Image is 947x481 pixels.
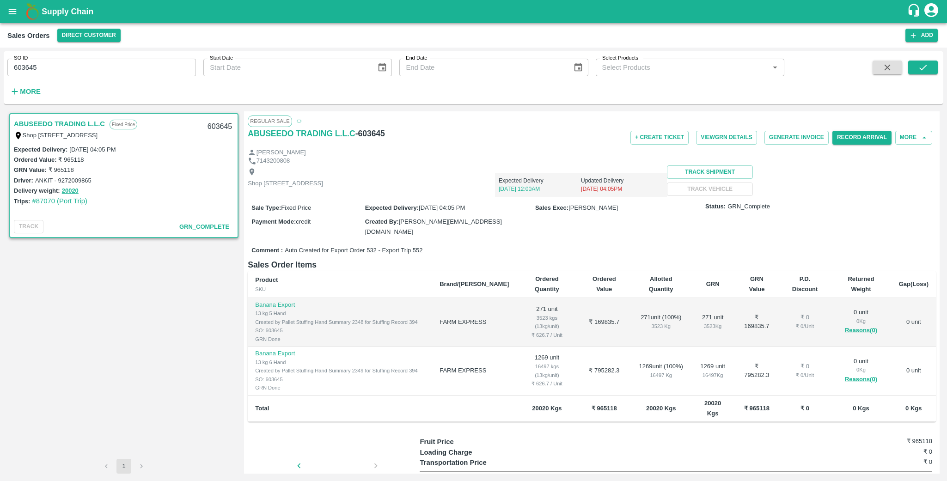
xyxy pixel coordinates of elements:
div: 13 kg 5 Hand [255,309,425,317]
b: 20020 Kgs [646,405,676,412]
a: ABUSEEDO TRADING L.L.C [14,118,105,130]
b: ₹ 965118 [592,405,617,412]
div: GRN Done [255,384,425,392]
td: ₹ 169835.7 [577,298,631,347]
nav: pagination navigation [98,459,150,474]
input: Select Products [599,61,766,73]
p: Banana Export [255,301,425,310]
b: 0 Kgs [853,405,869,412]
div: ₹ 0 / Unit [787,322,823,330]
label: Driver: [14,177,33,184]
div: 13 kg 6 Hand [255,358,425,366]
button: More [7,84,43,99]
input: End Date [399,59,566,76]
b: ₹ 0 [800,405,809,412]
label: Payment Mode : [251,218,296,225]
p: Transportation Price [420,457,548,468]
button: Add [905,29,938,42]
label: ANKIT - 9272009865 [35,177,92,184]
label: Sales Exec : [535,204,568,211]
div: GRN Done [255,335,425,343]
b: Product [255,276,278,283]
p: Updated Delivery [581,177,663,185]
b: Supply Chain [42,7,93,16]
label: Select Products [602,55,638,62]
div: SKU [255,285,425,293]
span: Regular Sale [248,116,292,127]
b: Brand/[PERSON_NAME] [440,280,509,287]
p: [PERSON_NAME] [257,148,306,157]
div: 271 unit [698,313,727,330]
td: ₹ 169835.7 [734,298,779,347]
b: ₹ 965118 [744,405,770,412]
button: Open [769,61,781,73]
b: Gap(Loss) [899,280,929,287]
label: [DATE] 04:05 PM [69,146,116,153]
div: 0 Kg [838,365,884,374]
td: 1269 unit [516,347,577,396]
b: P.D. Discount [792,275,818,292]
label: SO ID [14,55,28,62]
span: [PERSON_NAME] [568,204,618,211]
div: Created by Pallet Stuffing Hand Summary 2348 for Stuffing Record 394 SO: 603645 [255,318,425,335]
button: Generate Invoice [764,131,829,144]
div: 0 unit [838,357,884,385]
button: Record Arrival [832,131,892,144]
span: [DATE] 04:05 PM [419,204,465,211]
img: logo [23,2,42,21]
p: Expected Delivery [499,177,581,185]
label: Status: [705,202,726,211]
button: Track Shipment [667,165,753,179]
td: 271 unit [516,298,577,347]
label: Sale Type : [251,204,281,211]
a: #87070 (Port Trip) [32,197,87,205]
p: 7143200808 [257,157,290,165]
div: ₹ 626.7 / Unit [524,379,570,388]
b: GRN Value [749,275,764,292]
p: Fixed Price [110,120,137,129]
p: Fruit Price [420,437,548,447]
a: Supply Chain [42,5,907,18]
div: ₹ 0 / Unit [787,371,823,379]
button: Select DC [57,29,121,42]
div: 16497 kgs (13kg/unit) [524,362,570,379]
div: customer-support [907,3,923,20]
b: 20020 Kgs [704,400,721,417]
div: 0 Kg [838,317,884,325]
p: [DATE] 04:05PM [581,185,663,193]
b: 20020 Kgs [532,405,562,412]
button: More [895,131,932,144]
label: Start Date [210,55,233,62]
b: Total [255,405,269,412]
td: FARM EXPRESS [432,347,516,396]
span: GRN_Complete [727,202,770,211]
b: 0 Kgs [905,405,922,412]
button: ViewGRN Details [696,131,757,144]
td: ₹ 795282.3 [734,347,779,396]
label: Delivery weight: [14,187,60,194]
div: 271 unit ( 100 %) [638,313,684,330]
button: + Create Ticket [630,131,689,144]
button: 20020 [62,186,79,196]
b: Ordered Value [593,275,616,292]
label: End Date [406,55,427,62]
span: [PERSON_NAME][EMAIL_ADDRESS][DOMAIN_NAME] [365,218,502,235]
strong: More [20,88,41,95]
p: Banana Export [255,349,425,358]
div: 16497 Kg [698,371,727,379]
b: Allotted Quantity [649,275,673,292]
label: Trips: [14,198,30,205]
div: Created by Pallet Stuffing Hand Summary 2349 for Stuffing Record 394 SO: 603645 [255,366,425,384]
h6: ABUSEEDO TRADING L.L.C [248,127,355,140]
input: Enter SO ID [7,59,196,76]
p: Shop [STREET_ADDRESS] [248,179,323,188]
div: 16497 Kg [638,371,684,379]
div: 1269 unit [698,362,727,379]
span: Auto Created for Export Order 532 - Export Trip 552 [285,246,422,255]
label: Expected Delivery : [365,204,419,211]
label: Ordered Value: [14,156,56,163]
button: Reasons(0) [838,374,884,385]
button: page 1 [116,459,131,474]
p: Loading Charge [420,447,548,457]
h6: ₹ 0 [847,447,932,457]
